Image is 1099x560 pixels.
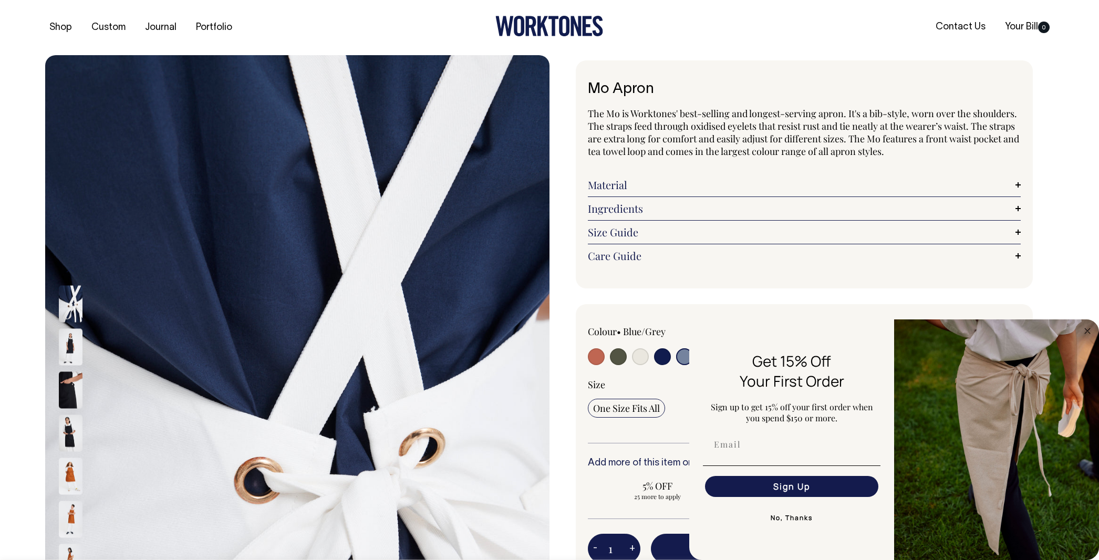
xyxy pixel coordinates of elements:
img: black [59,371,82,408]
h1: Mo Apron [588,81,1021,98]
img: rust [59,458,82,494]
span: The Mo is Worktones' best-selling and longest-serving apron. It's a bib-style, worn over the shou... [588,107,1019,158]
div: Colour [588,325,761,338]
span: 25 more to apply [593,492,722,501]
a: Custom [87,19,130,36]
button: Sign Up [705,476,878,497]
img: rust [59,501,82,537]
label: Blue/Grey [623,325,666,338]
input: Email [705,434,878,455]
a: Shop [45,19,76,36]
a: Material [588,179,1021,191]
button: - [588,538,603,559]
img: underline [703,465,880,466]
img: Mo Apron [59,328,82,365]
a: Your Bill0 [1001,18,1054,36]
a: Ingredients [588,202,1021,215]
h6: Add more of this item or any of our other to save [588,458,1021,469]
div: FLYOUT Form [689,319,1099,560]
a: Portfolio [192,19,236,36]
span: Get 15% Off [752,351,831,371]
a: Contact Us [931,18,990,36]
input: One Size Fits All [588,399,665,418]
button: + [624,538,640,559]
span: Sign up to get 15% off your first order when you spend $150 or more. [711,401,873,423]
img: off-white [59,285,82,322]
input: 5% OFF 25 more to apply [588,476,727,504]
img: black [59,414,82,451]
button: Close dialog [1081,325,1094,337]
img: 5e34ad8f-4f05-4173-92a8-ea475ee49ac9.jpeg [894,319,1099,560]
span: 5% OFF [593,480,722,492]
button: Previous [63,259,78,283]
span: • [617,325,621,338]
a: Size Guide [588,226,1021,238]
div: Size [588,378,1021,391]
a: Journal [141,19,181,36]
span: 0 [1038,22,1050,33]
button: No, Thanks [703,507,880,528]
a: Care Guide [588,250,1021,262]
span: Your First Order [740,371,844,391]
span: One Size Fits All [593,402,660,414]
